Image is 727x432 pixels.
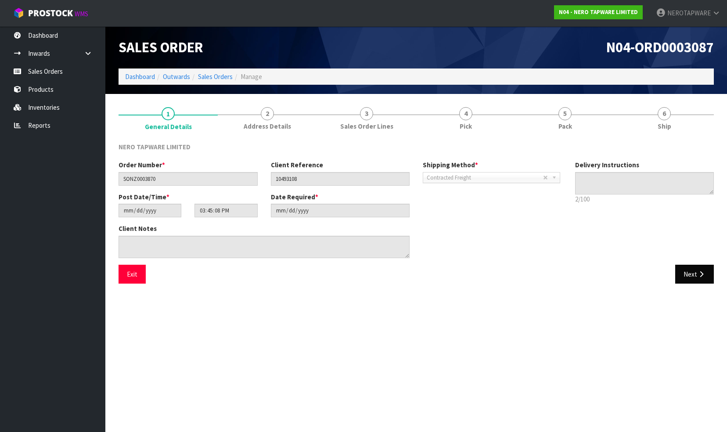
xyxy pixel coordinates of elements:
span: NEROTAPWARE [667,9,711,17]
span: ProStock [28,7,73,19]
span: 1 [162,107,175,120]
span: Contracted Freight [427,173,543,183]
span: Pick [460,122,472,131]
span: Sales Order [119,38,203,56]
span: General Details [145,122,192,131]
label: Delivery Instructions [575,160,639,169]
a: Outwards [163,72,190,81]
span: 2 [261,107,274,120]
label: Order Number [119,160,165,169]
a: Dashboard [125,72,155,81]
button: Exit [119,265,146,284]
p: 2/100 [575,194,714,204]
span: N04-ORD0003087 [606,38,714,56]
small: WMS [75,10,88,18]
span: Pack [558,122,572,131]
label: Client Notes [119,224,157,233]
span: 6 [658,107,671,120]
label: Post Date/Time [119,192,169,202]
span: Sales Order Lines [340,122,393,131]
input: Client Reference [271,172,410,186]
span: Address Details [244,122,291,131]
span: 3 [360,107,373,120]
label: Date Required [271,192,318,202]
span: Manage [241,72,262,81]
button: Next [675,265,714,284]
span: General Details [119,136,714,290]
span: 5 [558,107,572,120]
input: Order Number [119,172,258,186]
strong: N04 - NERO TAPWARE LIMITED [559,8,638,16]
label: Shipping Method [423,160,478,169]
span: NERO TAPWARE LIMITED [119,143,191,151]
img: cube-alt.png [13,7,24,18]
span: Ship [658,122,671,131]
span: 4 [459,107,472,120]
a: Sales Orders [198,72,233,81]
label: Client Reference [271,160,323,169]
